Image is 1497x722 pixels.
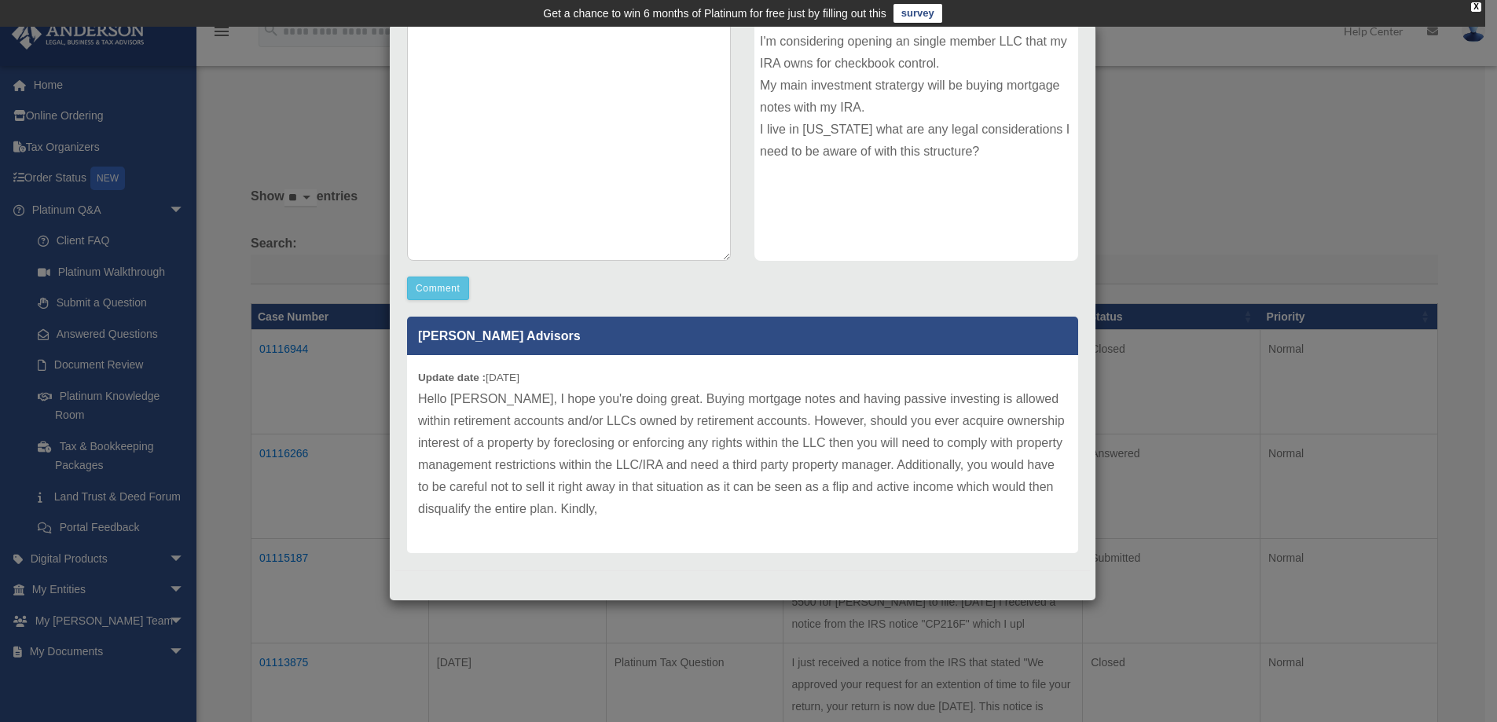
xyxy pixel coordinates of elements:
p: [PERSON_NAME] Advisors [407,317,1078,355]
p: Hello [PERSON_NAME], I hope you're doing great. Buying mortgage notes and having passive investin... [418,388,1067,520]
b: Update date : [418,372,486,383]
button: Comment [407,277,469,300]
small: [DATE] [418,372,519,383]
a: survey [893,4,942,23]
div: Get a chance to win 6 months of Platinum for free just by filling out this [543,4,886,23]
div: I'm considering opening an single member LLC that my IRA owns for checkbook control. My main inve... [754,25,1078,261]
div: close [1471,2,1481,12]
